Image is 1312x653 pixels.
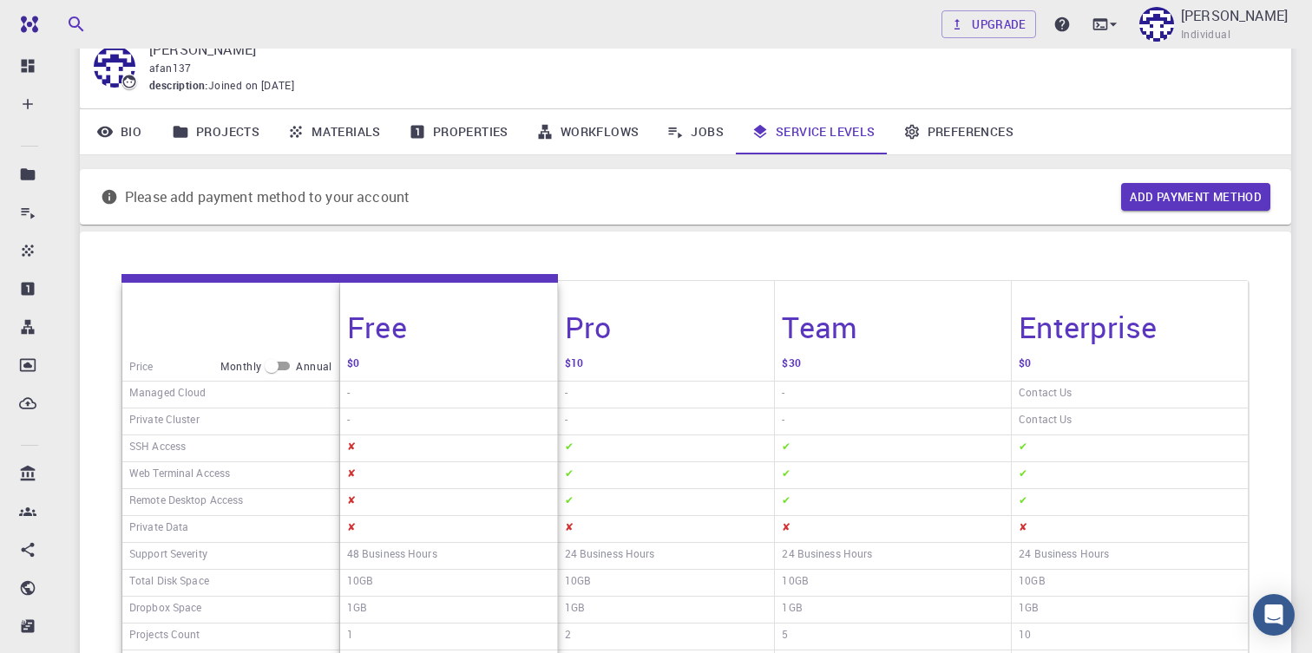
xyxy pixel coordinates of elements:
[782,437,790,460] h6: ✔
[782,625,788,648] h6: 5
[129,410,200,433] h6: Private Cluster
[125,186,410,207] p: Please add payment method to your account
[1019,410,1072,433] h6: Contact Us
[129,545,207,567] h6: Support Severity
[565,598,585,621] h6: 1GB
[1019,571,1045,594] h6: 10GB
[1019,354,1031,379] h6: $0
[782,491,790,513] h6: ✔
[565,354,583,379] h6: $10
[129,625,200,648] h6: Projects Count
[129,383,206,406] h6: Managed Cloud
[565,464,574,486] h6: ✔
[782,545,872,567] h6: 24 Business Hours
[1019,545,1109,567] h6: 24 Business Hours
[1019,437,1027,460] h6: ✔
[782,518,790,540] h6: ✘
[158,109,273,154] a: Projects
[220,358,262,375] span: Monthly
[1019,625,1031,648] h6: 10
[782,354,800,379] h6: $30
[941,10,1036,38] a: Upgrade
[889,109,1027,154] a: Preferences
[782,309,857,345] h4: Team
[1139,7,1174,42] img: ahmad Afandi
[565,309,612,345] h4: Pro
[347,464,356,486] h6: ✘
[653,109,738,154] a: Jobs
[782,383,784,406] h6: -
[36,12,99,28] span: Support
[80,109,158,154] a: Bio
[347,437,356,460] h6: ✘
[149,39,1263,60] p: [PERSON_NAME]
[129,464,230,486] h6: Web Terminal Access
[347,571,373,594] h6: 10GB
[1121,183,1270,211] button: Add payment method
[129,518,188,540] h6: Private Data
[149,61,192,75] span: afan137
[565,383,567,406] h6: -
[1181,5,1288,26] p: [PERSON_NAME]
[565,410,567,433] h6: -
[565,437,574,460] h6: ✔
[565,491,574,513] h6: ✔
[738,109,889,154] a: Service Levels
[347,383,350,406] h6: -
[1019,598,1039,621] h6: 1GB
[565,545,655,567] h6: 24 Business Hours
[129,357,154,375] h6: Price
[347,598,367,621] h6: 1GB
[395,109,522,154] a: Properties
[565,571,591,594] h6: 10GB
[347,354,359,379] h6: $0
[1019,464,1027,486] h6: ✔
[347,410,350,433] h6: -
[1019,491,1027,513] h6: ✔
[565,518,574,540] h6: ✘
[782,410,784,433] h6: -
[782,464,790,486] h6: ✔
[782,598,802,621] h6: 1GB
[1019,518,1027,540] h6: ✘
[273,109,395,154] a: Materials
[149,77,208,95] span: description :
[1019,383,1072,406] h6: Contact Us
[347,518,356,540] h6: ✘
[347,491,356,513] h6: ✘
[1253,594,1295,636] div: Open Intercom Messenger
[129,491,243,513] h6: Remote Desktop Access
[782,571,808,594] h6: 10GB
[347,545,437,567] h6: 48 Business Hours
[14,16,38,33] img: logo
[1181,26,1230,43] span: Individual
[208,77,294,95] span: Joined on [DATE]
[565,625,571,648] h6: 2
[522,109,653,154] a: Workflows
[129,437,186,460] h6: SSH Access
[129,598,201,621] h6: Dropbox Space
[296,358,331,375] span: Annual
[347,625,353,648] h6: 1
[347,309,407,345] h4: Free
[1019,309,1158,345] h4: Enterprise
[129,571,209,594] h6: Total Disk Space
